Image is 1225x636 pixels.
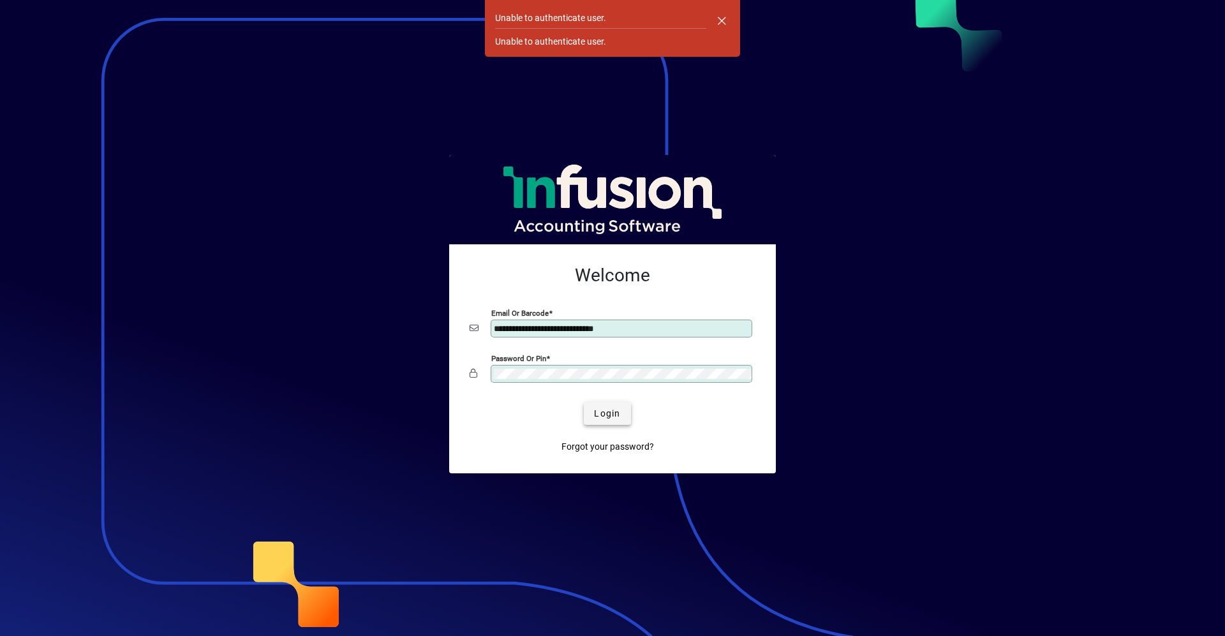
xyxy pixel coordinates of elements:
div: Unable to authenticate user. [495,35,606,48]
h2: Welcome [470,265,755,286]
mat-label: Email or Barcode [491,309,549,318]
div: Unable to authenticate user. [495,11,606,25]
a: Forgot your password? [556,435,659,458]
mat-label: Password or Pin [491,354,546,363]
span: Login [594,407,620,420]
span: Forgot your password? [561,440,654,454]
button: Dismiss [706,5,737,36]
button: Login [584,402,630,425]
